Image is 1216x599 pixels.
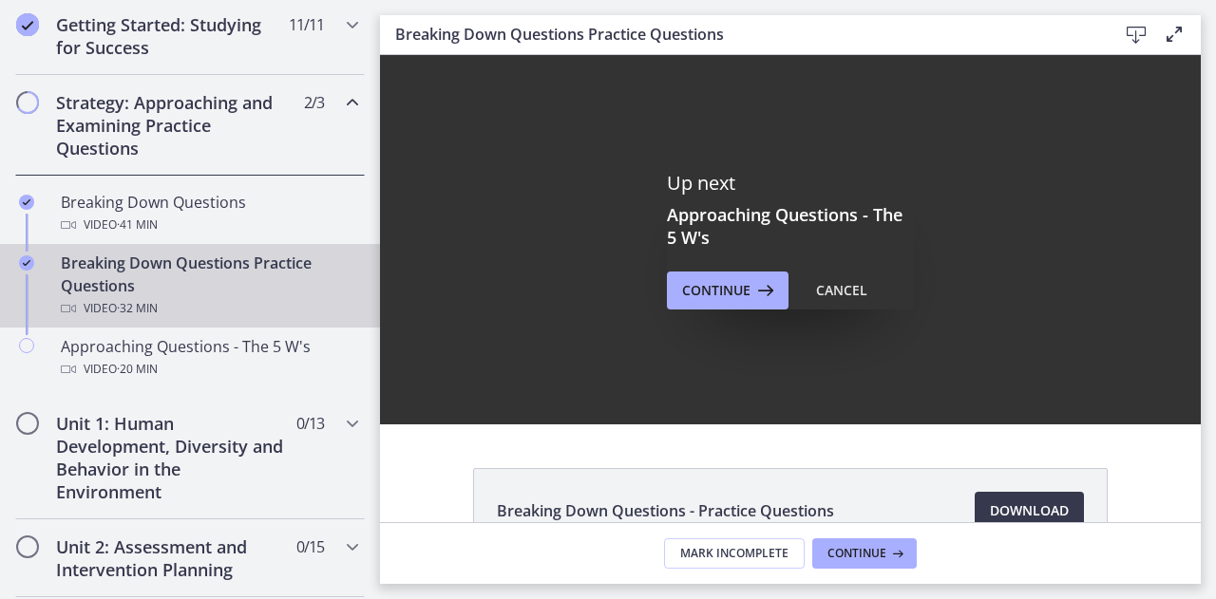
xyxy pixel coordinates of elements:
span: · 32 min [117,297,158,320]
div: Breaking Down Questions Practice Questions [61,252,357,320]
h3: Approaching Questions - The 5 W's [667,203,914,249]
span: 2 / 3 [304,91,324,114]
span: · 20 min [117,358,158,381]
button: Continue [812,538,917,569]
button: Mark Incomplete [664,538,805,569]
h2: Strategy: Approaching and Examining Practice Questions [56,91,288,159]
span: Mark Incomplete [680,546,788,561]
span: Download [990,499,1069,522]
button: Cancel [801,271,883,309]
h2: Getting Started: Studying for Success [56,13,288,59]
i: Completed [19,255,34,271]
div: Approaching Questions - The 5 W's [61,335,357,381]
div: Breaking Down Questions [61,191,357,236]
span: 11 / 11 [289,13,324,36]
h2: Unit 2: Assessment and Intervention Planning [56,535,288,581]
span: Continue [827,546,886,561]
i: Completed [16,13,39,36]
span: Continue [682,279,750,302]
i: Completed [19,195,34,210]
span: · 41 min [117,214,158,236]
div: Video [61,297,357,320]
button: Continue [667,271,788,309]
div: Video [61,214,357,236]
p: Up next [667,171,914,196]
div: Video [61,358,357,381]
div: Cancel [816,279,867,302]
h2: Unit 1: Human Development, Diversity and Behavior in the Environment [56,412,288,503]
h3: Breaking Down Questions Practice Questions [395,23,1087,46]
span: Breaking Down Questions - Practice Questions [497,499,834,522]
a: Download [975,492,1084,530]
span: 0 / 13 [296,412,324,435]
span: 0 / 15 [296,535,324,558]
